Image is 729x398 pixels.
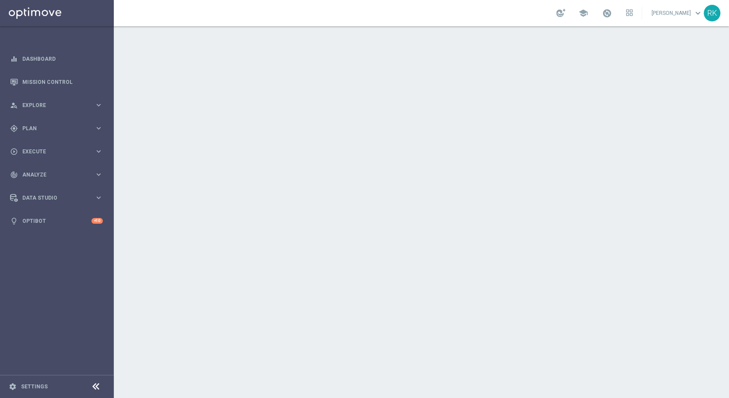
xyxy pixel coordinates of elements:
i: track_changes [10,171,18,179]
div: Analyze [10,171,95,179]
button: play_circle_outline Execute keyboard_arrow_right [10,148,103,155]
span: keyboard_arrow_down [693,8,703,18]
a: [PERSON_NAME]keyboard_arrow_down [651,7,704,20]
span: Data Studio [22,195,95,201]
span: school [578,8,588,18]
i: keyboard_arrow_right [95,124,103,132]
div: Explore [10,101,95,109]
span: Execute [22,149,95,154]
i: keyboard_arrow_right [95,101,103,109]
a: Dashboard [22,47,103,70]
i: gps_fixed [10,125,18,132]
span: Explore [22,103,95,108]
i: lightbulb [10,217,18,225]
a: Mission Control [22,70,103,93]
a: Optibot [22,209,91,232]
div: Dashboard [10,47,103,70]
button: lightbulb Optibot +10 [10,218,103,225]
i: play_circle_outline [10,148,18,156]
i: settings [9,383,17,391]
i: person_search [10,101,18,109]
span: Plan [22,126,95,131]
i: keyboard_arrow_right [95,147,103,156]
button: track_changes Analyze keyboard_arrow_right [10,171,103,178]
div: RK [704,5,720,21]
span: Analyze [22,172,95,177]
i: keyboard_arrow_right [95,194,103,202]
button: person_search Explore keyboard_arrow_right [10,102,103,109]
div: Mission Control [10,70,103,93]
div: Execute [10,148,95,156]
div: Plan [10,125,95,132]
button: equalizer Dashboard [10,55,103,62]
button: gps_fixed Plan keyboard_arrow_right [10,125,103,132]
div: Data Studio [10,194,95,202]
a: Settings [21,384,48,389]
i: equalizer [10,55,18,63]
div: +10 [91,218,103,224]
div: Optibot [10,209,103,232]
button: Mission Control [10,79,103,86]
i: keyboard_arrow_right [95,170,103,179]
button: Data Studio keyboard_arrow_right [10,194,103,201]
